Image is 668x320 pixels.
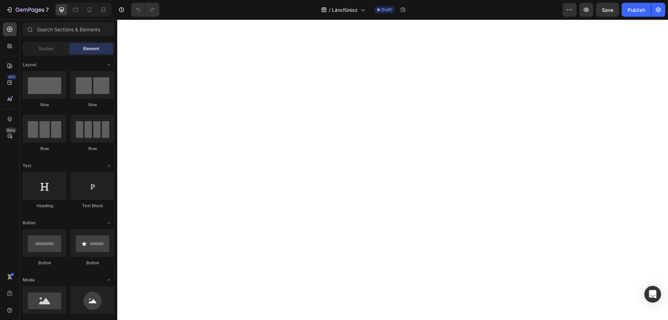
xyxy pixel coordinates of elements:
[71,102,114,108] div: Row
[23,277,35,283] span: Media
[596,3,619,17] button: Save
[71,260,114,266] div: Button
[46,6,49,14] p: 7
[103,217,114,228] span: Toggle open
[71,146,114,152] div: Row
[103,59,114,70] span: Toggle open
[23,102,66,108] div: Row
[5,127,17,133] div: Beta
[602,7,613,13] span: Save
[23,260,66,266] div: Button
[39,46,54,52] span: Section
[23,22,114,36] input: Search Sections & Elements
[71,203,114,209] div: Text Block
[628,6,645,14] div: Publish
[381,7,392,13] span: Draft
[329,6,331,14] span: /
[23,163,31,169] span: Text
[83,46,99,52] span: Element
[644,286,661,303] div: Open Intercom Messenger
[3,3,52,17] button: 7
[23,220,35,226] span: Button
[117,19,668,320] iframe: Design area
[332,6,358,14] span: Láncfűrész
[103,160,114,171] span: Toggle open
[23,203,66,209] div: Heading
[131,3,159,17] div: Undo/Redo
[622,3,651,17] button: Publish
[23,62,36,68] span: Layout
[7,74,17,80] div: 450
[23,146,66,152] div: Row
[103,274,114,286] span: Toggle open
